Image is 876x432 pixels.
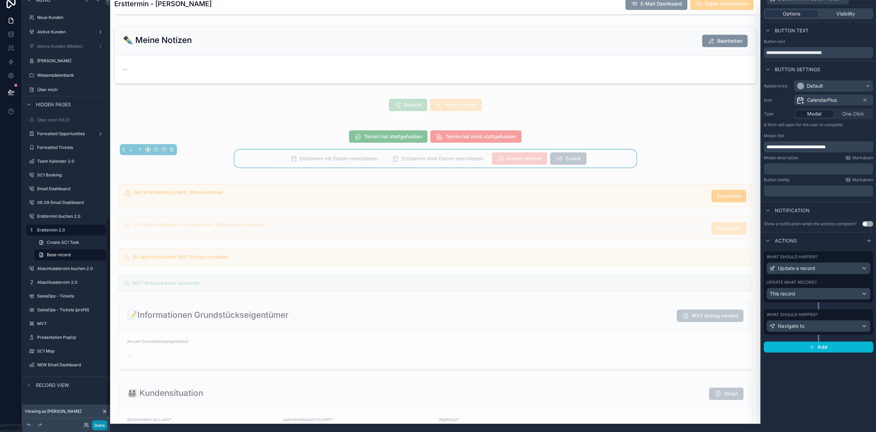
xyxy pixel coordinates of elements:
label: Email Dashboard [37,186,105,192]
span: Modal [807,110,821,117]
a: Abschlusstermin 2.0 [26,277,106,288]
label: Button tooltip [764,177,790,183]
span: Viewing as [PERSON_NAME] [25,409,81,414]
button: Done [92,420,107,430]
span: Add [817,344,827,350]
button: Update a record [767,262,870,274]
a: 08.09 Email Dashboard [26,197,106,208]
span: Record view [36,382,69,389]
button: Add [764,342,873,353]
label: SalesOps - Tickets (prefill) [37,307,105,313]
label: SalesOps - Tickets [37,293,105,299]
label: What should happen? [767,312,817,317]
a: Abschlusstermin buchen 2.0 [26,263,106,274]
a: Markdown [845,155,873,161]
span: Notification [775,207,810,214]
label: Formatted Opportunities [37,131,95,137]
a: Presentation PopUp [26,332,106,343]
a: Formatted Tickets [26,142,106,153]
label: [PERSON_NAME] [37,58,105,64]
label: Appearance [764,83,791,89]
a: Formatted Opportunities [26,128,106,139]
label: SC1 Map [37,348,105,354]
a: SalesOps - Tickets (prefill) [26,304,106,315]
div: Default [807,83,823,89]
a: SC1 Map [26,346,106,357]
a: MVT [26,318,106,329]
p: A form will open for the user to complete [764,122,873,130]
label: Abschlusstermin 2.0 [37,280,105,285]
span: This record [770,290,795,297]
a: Ersttermin buchen 2.0 [26,211,106,222]
label: Über mich (OLD) [37,117,105,123]
label: NEW Email Dashboard [37,362,105,368]
a: Ersttermin 2.0 [26,225,106,236]
a: Aktive Kunden [26,26,106,37]
label: Presentation PopUp [37,335,105,340]
a: Über mich [26,84,106,95]
span: One Click [842,110,864,117]
a: SC1 Booking [26,170,106,181]
label: Type [764,111,791,117]
span: Update a record [778,265,815,272]
a: Email Dashboard [26,183,106,194]
label: Über mich [37,87,105,93]
label: What should happen? [767,254,817,260]
label: Aktive Kunden (Mobile) [37,44,95,49]
span: Markdown [852,155,873,161]
span: Actions [775,237,797,244]
a: Team Kalender 2.0 [26,156,106,167]
button: Default [794,80,873,92]
label: Modal title [764,133,784,139]
label: MVT [37,321,105,326]
span: Navigate to [778,323,804,330]
label: Ersttermin 2.0 [37,227,102,233]
label: Neue Kunden [37,15,105,20]
span: Markdown [852,177,873,183]
a: Über mich (OLD) [26,115,106,126]
a: Create SC1 Task [34,237,106,248]
a: Markdown [845,177,873,183]
label: Icon [764,97,791,103]
label: 08.09 Email Dashboard [37,200,105,205]
a: NEW Email Dashboard [26,359,106,370]
button: Navigate to [767,320,870,332]
div: scrollable content [764,185,873,196]
a: Base record [34,249,106,260]
label: Ersttermin buchen 2.0 [37,214,105,219]
label: Button text [764,39,785,44]
span: Visibility [836,10,855,17]
span: Create SC1 Task [47,240,79,245]
label: Update what record? [767,280,817,285]
a: SalesOps - Tickets [26,291,106,302]
label: Modal description [764,155,799,161]
span: Hidden pages [36,101,71,108]
div: scrollable content [764,141,873,152]
span: Button text [775,27,809,34]
a: Wissensdatenbank [26,70,106,81]
a: Aktive Kunden (Mobile) [26,41,106,52]
label: Team Kalender 2.0 [37,159,105,164]
a: Neue Kunden [26,12,106,23]
label: Formatted Tickets [37,145,105,150]
label: Aktive Kunden [37,29,95,35]
label: Wissensdatenbank [37,73,105,78]
span: Base record [47,252,71,258]
span: Button settings [775,66,820,73]
button: This record [767,288,870,300]
span: CalendarPlus [807,97,837,104]
label: SC1 Booking [37,172,105,178]
div: scrollable content [764,163,873,174]
span: Options [783,10,800,17]
a: [PERSON_NAME] [26,55,106,66]
div: Show a notification when the actions complete? [764,221,856,227]
label: Abschlusstermin buchen 2.0 [37,266,105,271]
